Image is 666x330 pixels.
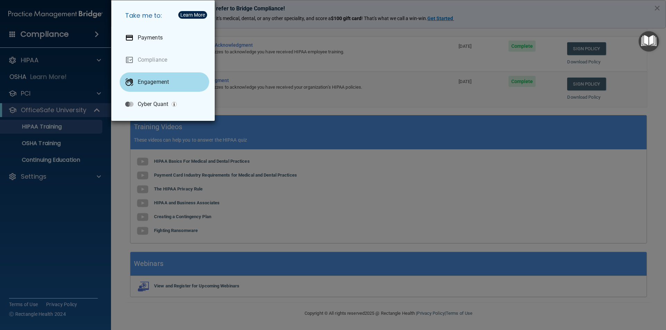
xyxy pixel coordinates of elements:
[138,101,168,108] p: Cyber Quant
[120,50,209,70] a: Compliance
[120,28,209,47] a: Payments
[138,79,169,86] p: Engagement
[120,72,209,92] a: Engagement
[120,95,209,114] a: Cyber Quant
[178,11,207,19] button: Learn More
[180,12,205,17] div: Learn More
[639,31,659,52] button: Open Resource Center
[120,6,209,25] h5: Take me to:
[138,34,163,41] p: Payments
